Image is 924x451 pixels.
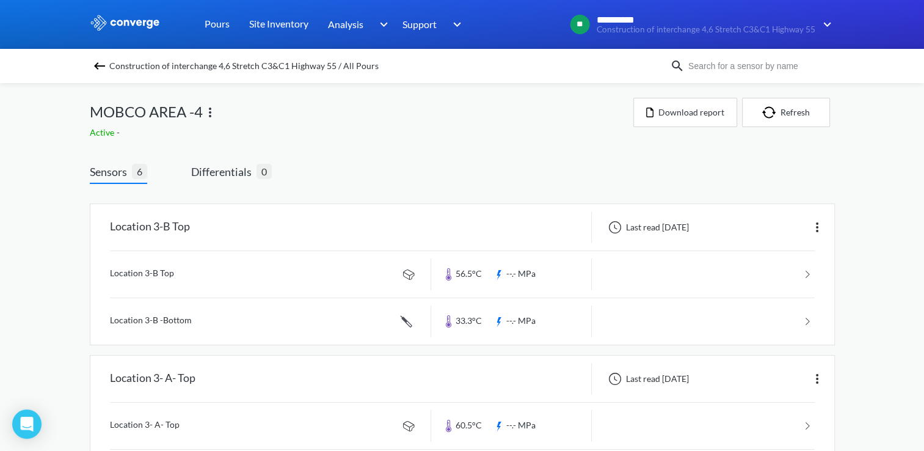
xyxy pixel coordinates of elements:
span: 0 [256,164,272,179]
img: more.svg [810,220,824,235]
span: Differentials [191,163,256,180]
img: icon-file.svg [646,108,653,117]
img: logo_ewhite.svg [90,15,161,31]
span: - [117,127,122,137]
button: Refresh [742,98,830,127]
span: Construction of interchange 4,6 Stretch C3&C1 Highway 55 / All Pours [109,57,379,75]
img: more.svg [810,372,824,386]
span: Analysis [328,16,363,32]
img: downArrow.svg [815,17,835,32]
button: Download report [633,98,737,127]
img: downArrow.svg [445,17,465,32]
img: backspace.svg [92,59,107,73]
img: more.svg [203,105,217,120]
span: Active [90,127,117,137]
input: Search for a sensor by name [685,59,832,73]
span: Sensors [90,163,132,180]
div: Open Intercom Messenger [12,409,42,439]
span: Construction of interchange 4,6 Stretch C3&C1 Highway 55 [597,25,815,34]
img: downArrow.svg [371,17,391,32]
span: Support [402,16,437,32]
img: icon-search.svg [670,59,685,73]
img: icon-refresh.svg [762,106,780,119]
div: Location 3-B Top [110,211,190,243]
div: Location 3- A- Top [110,363,195,395]
div: Last read [DATE] [602,372,693,386]
span: MOBCO AREA -4 [90,100,203,123]
span: 6 [132,164,147,179]
div: Last read [DATE] [602,220,693,235]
